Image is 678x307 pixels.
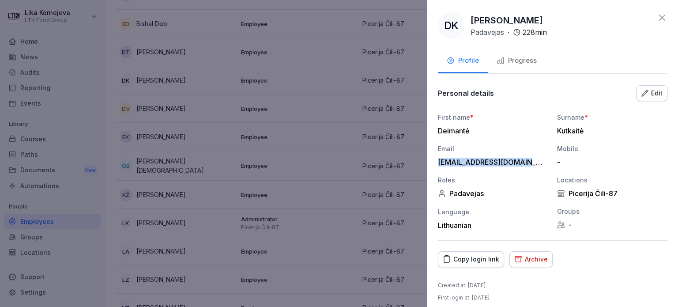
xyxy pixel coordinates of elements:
div: Kutkaitė [557,126,663,135]
div: Edit [641,88,663,98]
p: Created at : [DATE] [438,281,486,289]
div: - [557,158,663,167]
div: Groups [557,207,667,216]
button: Progress [488,49,546,73]
div: Archive [514,254,548,264]
div: Lithuanian [438,221,548,230]
div: - [557,220,667,229]
div: Profile [447,56,479,66]
p: Personal details [438,89,494,98]
p: First login at : [DATE] [438,294,490,302]
div: Copy login link [443,254,499,264]
div: Language [438,207,548,216]
p: [PERSON_NAME] [471,14,543,27]
div: DK [438,12,464,39]
button: Edit [637,85,667,101]
div: Locations [557,175,667,185]
div: Deimantė [438,126,544,135]
button: Archive [509,251,553,267]
div: [EMAIL_ADDRESS][DOMAIN_NAME] [438,158,544,167]
div: Picerija Čili-87 [557,189,667,198]
div: Surname [557,113,667,122]
div: First name [438,113,548,122]
div: · [471,27,547,38]
p: 228 min [523,27,547,38]
button: Profile [438,49,488,73]
div: Progress [497,56,537,66]
div: Email [438,144,548,153]
p: Padavejas [471,27,504,38]
button: Copy login link [438,251,504,267]
div: Roles [438,175,548,185]
div: Padavejas [438,189,548,198]
div: Mobile [557,144,667,153]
